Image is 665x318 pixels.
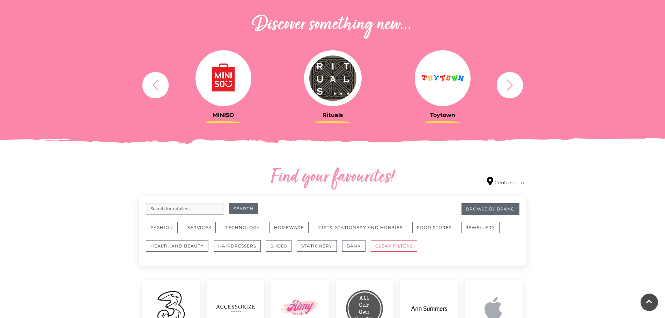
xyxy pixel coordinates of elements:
button: Gifts, Stationery and Hobbies [314,222,407,233]
a: Hairdressers [214,240,266,259]
button: Fashion [146,222,178,233]
a: MINISO [174,50,273,118]
button: Bank [342,240,365,252]
a: Fashion [146,222,183,240]
a: Health and Beauty [146,240,214,259]
a: Centre map [487,177,524,186]
button: Search [229,203,258,214]
h3: Rituals [283,112,383,118]
button: Jewellery [461,222,500,233]
h3: MINISO [174,112,273,118]
button: Health and Beauty [146,240,208,252]
a: Gifts, Stationery and Hobbies [314,222,412,240]
h2: Find your favourites! [205,167,460,189]
a: Rituals [283,50,383,118]
a: Stationery [297,240,342,259]
a: Jewellery [461,222,505,240]
a: Bank [342,240,371,259]
a: Toytown [393,50,492,118]
button: Food Stores [412,222,456,233]
a: Technology [221,222,269,240]
a: CLEAR FILTERS [371,240,422,259]
button: Services [183,222,216,233]
a: Browse By Brand [461,203,519,215]
a: Homeware [269,222,314,240]
h3: Toytown [393,112,492,118]
h2: Discover something new... [139,14,526,36]
button: Homeware [269,222,309,233]
button: Technology [221,222,264,233]
button: Hairdressers [214,240,261,252]
a: Services [183,222,221,240]
input: Search for retailers [146,203,224,215]
button: Stationery [297,240,337,252]
a: Shoes [266,240,297,259]
a: Food Stores [412,222,461,240]
button: CLEAR FILTERS [371,240,417,252]
button: Shoes [266,240,291,252]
